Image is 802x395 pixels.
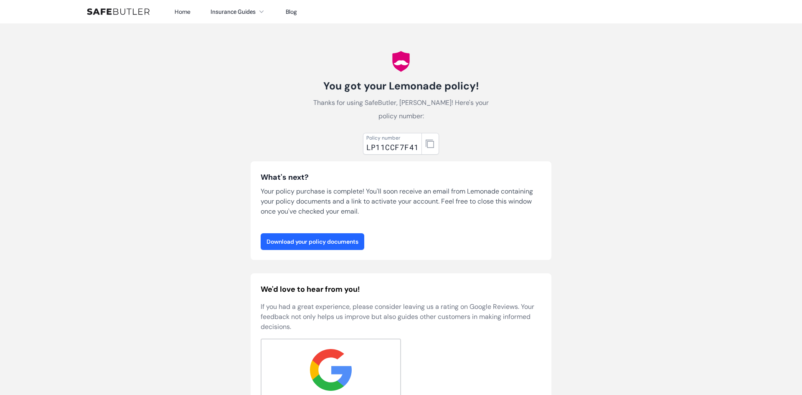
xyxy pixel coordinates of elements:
[310,349,352,391] img: google.svg
[366,135,419,141] div: Policy number
[261,171,541,183] h3: What's next?
[211,7,266,17] button: Insurance Guides
[87,8,150,15] img: SafeButler Text Logo
[307,96,495,123] p: Thanks for using SafeButler, [PERSON_NAME]! Here's your policy number:
[286,8,297,15] a: Blog
[261,186,541,217] p: Your policy purchase is complete! You'll soon receive an email from Lemonade containing your poli...
[261,302,541,332] p: If you had a great experience, please consider leaving us a rating on Google Reviews. Your feedba...
[307,79,495,93] h1: You got your Lemonade policy!
[366,141,419,153] div: LP11CCF7F41
[175,8,190,15] a: Home
[261,233,364,250] a: Download your policy documents
[261,283,541,295] h2: We'd love to hear from you!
